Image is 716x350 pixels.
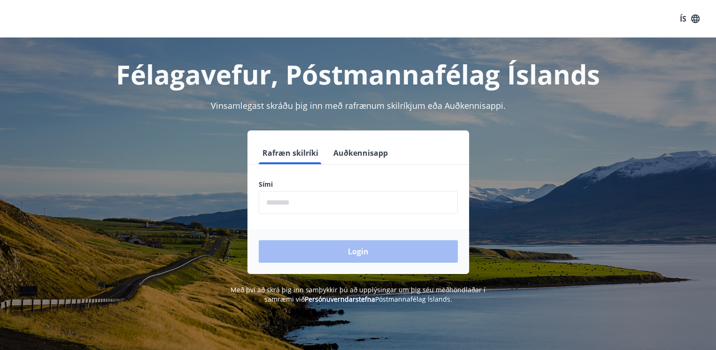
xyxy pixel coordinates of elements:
[330,142,392,164] button: Auðkennisapp
[259,180,458,189] label: Sími
[211,100,506,111] span: Vinsamlegast skráðu þig inn með rafrænum skilríkjum eða Auðkennisappi.
[31,56,685,92] h1: Félagavefur, Póstmannafélag Íslands
[231,285,485,304] span: Með því að skrá þig inn samþykkir þú að upplýsingar um þig séu meðhöndlaðar í samræmi við Póstman...
[259,142,322,164] button: Rafræn skilríki
[305,295,375,304] a: Persónuverndarstefna
[675,10,705,27] button: ÍS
